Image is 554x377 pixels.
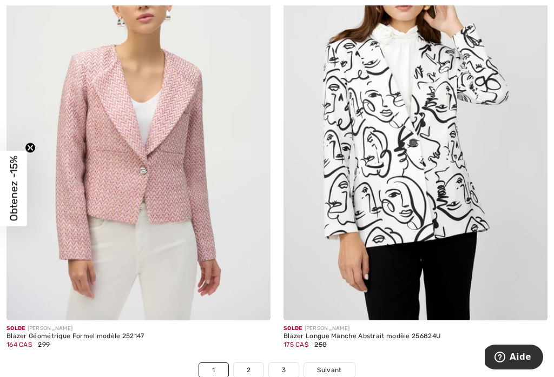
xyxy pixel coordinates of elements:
div: [PERSON_NAME] [283,325,548,333]
span: Solde [6,325,25,332]
span: 175 CA$ [283,341,308,348]
span: 164 CA$ [6,341,32,348]
a: Suivant [304,363,354,377]
a: 2 [234,363,263,377]
div: Blazer Géométrique Formel modèle 252147 [6,333,271,340]
span: Obtenez -15% [8,156,20,221]
iframe: Ouvre un widget dans lequel vous pouvez trouver plus d’informations [485,345,543,372]
span: 250 [314,341,327,348]
div: Blazer Longue Manche Abstrait modèle 256824U [283,333,548,340]
span: Suivant [317,365,341,375]
span: Solde [283,325,302,332]
a: 3 [269,363,299,377]
a: 1 [199,363,228,377]
span: 299 [38,341,50,348]
div: [PERSON_NAME] [6,325,271,333]
button: Close teaser [25,143,36,153]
